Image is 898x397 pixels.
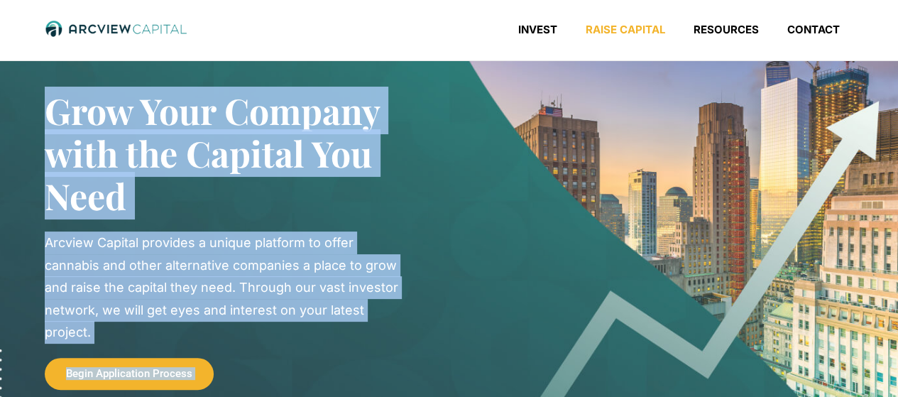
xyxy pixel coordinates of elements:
[45,358,214,390] a: Begin Application Process
[504,23,571,37] a: Invest
[45,232,400,344] p: Arcview Capital provides a unique platform to offer cannabis and other alternative companies a pl...
[45,89,400,217] h2: Grow Your Company with the Capital You Need
[773,23,854,37] a: Contact
[571,23,679,37] a: Raise Capital
[66,369,192,379] span: Begin Application Process
[679,23,773,37] a: Resources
